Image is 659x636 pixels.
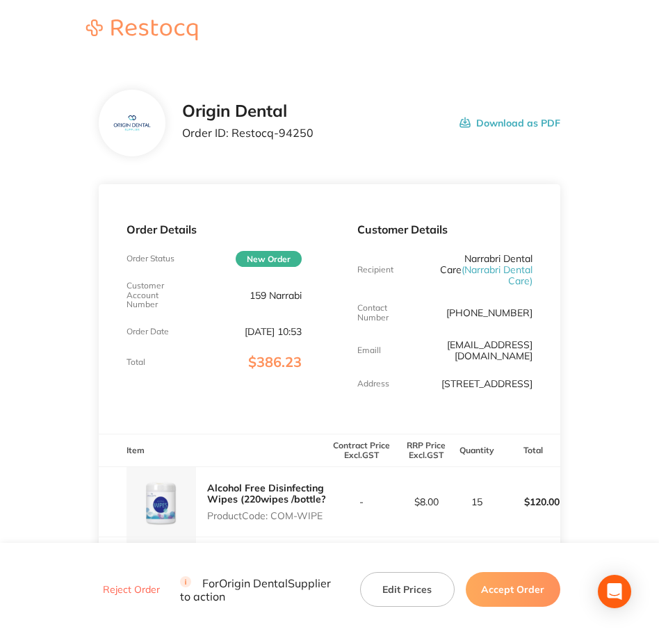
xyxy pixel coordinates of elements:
img: NHQ1Ymdqbg [127,537,196,607]
p: $8.00 [395,496,458,507]
p: [STREET_ADDRESS] [441,378,532,389]
th: Quantity [459,434,496,466]
p: Order Status [127,254,174,263]
h2: Origin Dental [182,101,314,121]
th: RRP Price Excl. GST [394,434,459,466]
p: Total [127,357,145,367]
img: Restocq logo [72,19,211,40]
p: Order ID: Restocq- 94250 [182,127,314,139]
p: [DATE] 10:53 [245,326,302,337]
p: Contact Number [357,303,416,323]
p: Product Code: COM-WIPE [207,510,329,521]
th: Item [99,434,329,466]
p: Recipient [357,265,393,275]
p: Order Date [127,327,169,336]
a: Alcohol Free Disinfecting Wipes (220wipes /bottle? [207,482,326,505]
button: Edit Prices [360,572,455,607]
th: Contract Price Excl. GST [329,434,394,466]
button: Reject Order [99,584,164,596]
a: Restocq logo [72,19,211,42]
span: $386.23 [248,353,302,370]
div: Open Intercom Messenger [598,575,631,608]
p: Address [357,379,389,389]
p: Order Details [127,223,302,236]
button: Accept Order [466,572,560,607]
button: Download as PDF [459,101,560,145]
p: - [330,496,393,507]
p: Emaill [357,345,381,355]
th: Total [496,434,560,466]
p: [PHONE_NUMBER] [446,307,532,318]
p: Customer Account Number [127,281,185,309]
img: YzF0MTI4NA [110,101,155,146]
p: 159 Narrabi [250,290,302,301]
p: Customer Details [357,223,532,236]
span: ( Narrabri Dental Care ) [462,263,532,287]
span: New Order [236,251,302,267]
p: $120.00 [496,485,560,519]
p: Narrabri Dental Care [416,253,532,286]
a: [EMAIL_ADDRESS][DOMAIN_NAME] [447,339,532,362]
p: 15 [459,496,495,507]
img: ZWYxM2xocQ [127,467,196,537]
p: For Origin Dental Supplier to action [180,576,343,603]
